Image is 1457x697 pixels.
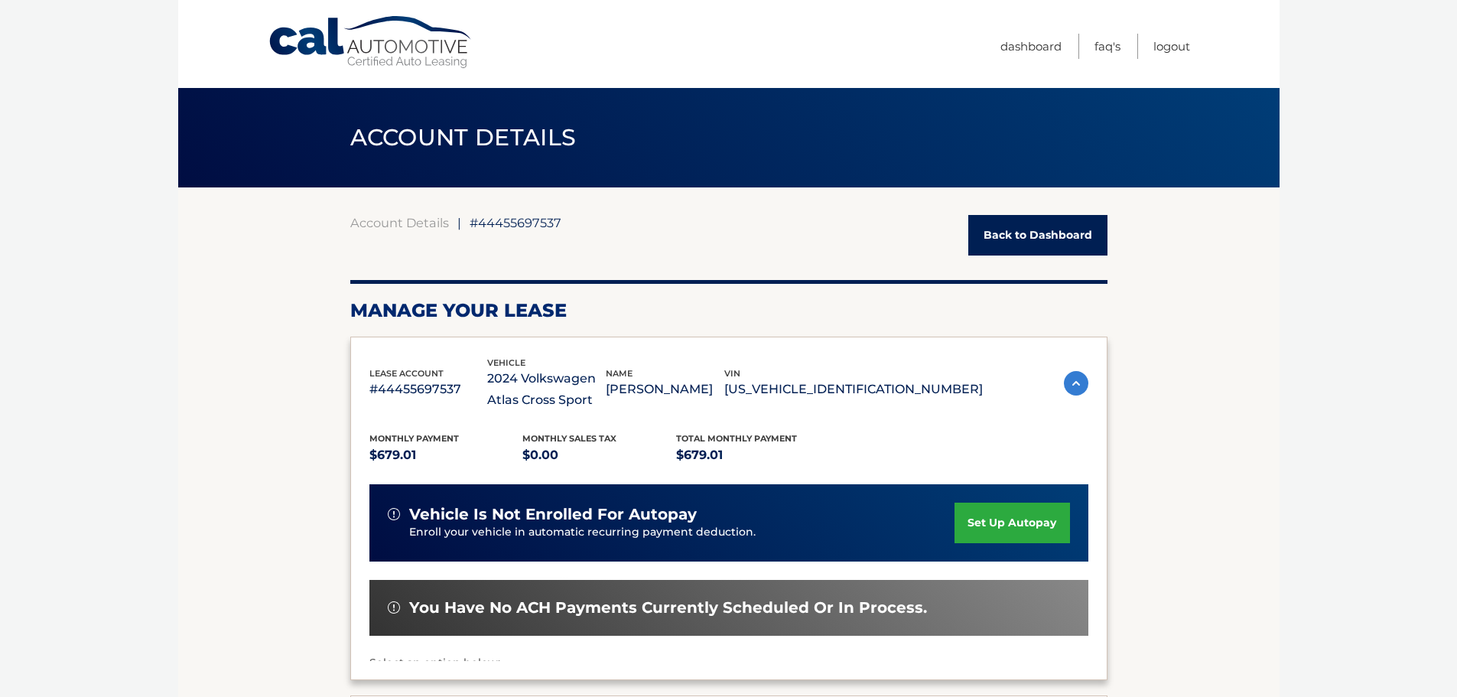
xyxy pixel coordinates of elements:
[1000,34,1062,59] a: Dashboard
[409,598,927,617] span: You have no ACH payments currently scheduled or in process.
[350,299,1107,322] h2: Manage Your Lease
[457,215,461,230] span: |
[369,368,444,379] span: lease account
[388,508,400,520] img: alert-white.svg
[409,524,955,541] p: Enroll your vehicle in automatic recurring payment deduction.
[409,505,697,524] span: vehicle is not enrolled for autopay
[522,445,676,466] p: $0.00
[369,654,1088,673] p: Select an option below:
[369,445,523,466] p: $679.01
[487,368,606,411] p: 2024 Volkswagen Atlas Cross Sport
[968,215,1107,256] a: Back to Dashboard
[369,433,459,444] span: Monthly Payment
[470,215,561,230] span: #44455697537
[388,601,400,614] img: alert-white.svg
[606,368,633,379] span: name
[1153,34,1190,59] a: Logout
[369,379,488,400] p: #44455697537
[522,433,616,444] span: Monthly sales Tax
[350,215,449,230] a: Account Details
[676,433,797,444] span: Total Monthly Payment
[955,503,1069,543] a: set up autopay
[606,379,724,400] p: [PERSON_NAME]
[1064,371,1088,396] img: accordion-active.svg
[268,15,474,70] a: Cal Automotive
[1094,34,1120,59] a: FAQ's
[724,368,740,379] span: vin
[724,379,983,400] p: [US_VEHICLE_IDENTIFICATION_NUMBER]
[350,123,577,151] span: ACCOUNT DETAILS
[676,445,830,466] p: $679.01
[487,357,525,368] span: vehicle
